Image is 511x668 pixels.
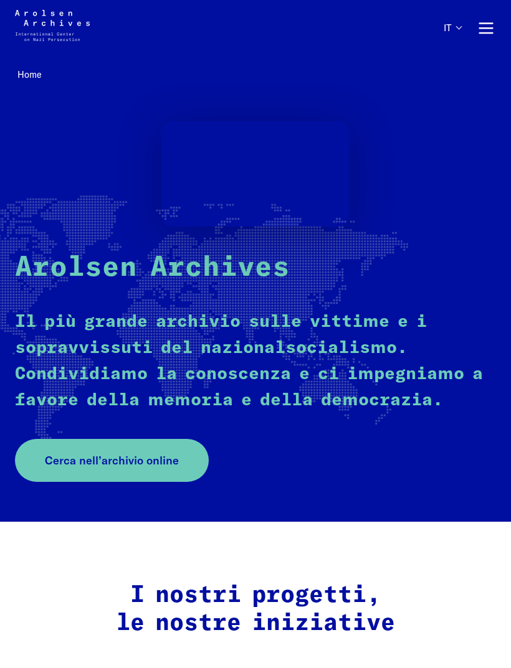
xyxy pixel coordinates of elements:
p: Il più grande archivio sulle vittime e i sopravvissuti del nazionalsocialismo. Condividiamo la co... [15,309,496,413]
button: Italiano, selezione lingua [444,22,461,54]
nav: Primaria [444,10,496,45]
span: Cerca nell’archivio online [45,452,179,469]
strong: Arolsen Archives [15,254,290,282]
a: Cerca nell’archivio online [15,439,209,482]
nav: Breadcrumb [15,66,496,85]
span: Home [17,69,42,80]
h2: I nostri progetti, le nostre iniziative [15,581,496,637]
